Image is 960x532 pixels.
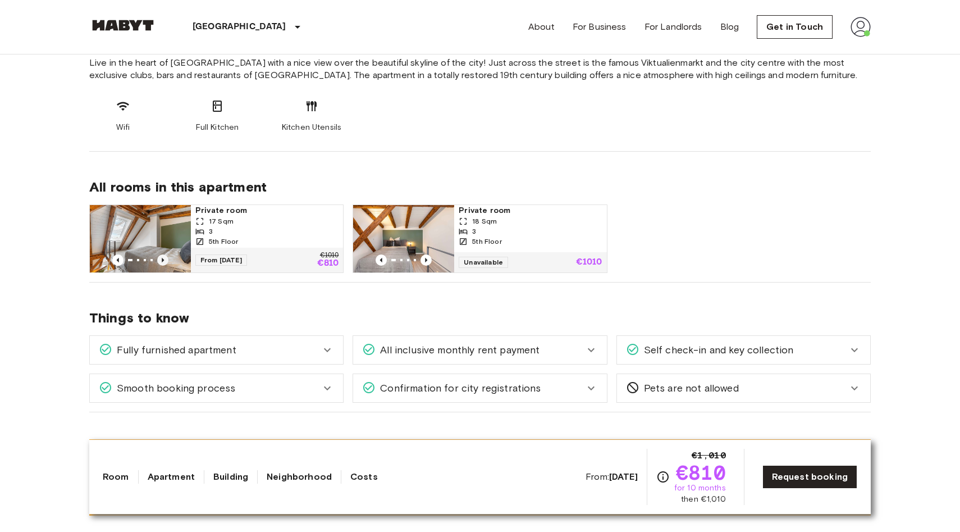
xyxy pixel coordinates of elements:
span: 18 Sqm [472,216,497,226]
button: Previous image [376,254,387,266]
span: Live in the heart of [GEOGRAPHIC_DATA] with a nice view over the beautiful skyline of the city! J... [89,57,871,81]
img: avatar [851,17,871,37]
div: Self check-in and key collection [617,336,870,364]
a: Marketing picture of unit DE-02-008-005-01HFPrevious imagePrevious imagePrivate room18 Sqm35th Fl... [353,204,607,273]
span: Self check-in and key collection [639,343,794,357]
p: €1010 [576,258,602,267]
span: 5th Floor [209,237,238,247]
span: From [DATE] [195,254,247,266]
span: Smooth booking process [112,381,235,395]
button: Previous image [157,254,168,266]
a: For Landlords [644,20,702,34]
p: €1010 [320,252,339,259]
div: Confirmation for city registrations [353,374,606,402]
div: Smooth booking process [90,374,343,402]
a: Request booking [762,465,857,489]
img: Habyt [89,20,157,31]
span: Unavailable [459,257,508,268]
span: Kitchen Utensils [282,122,341,133]
p: €810 [317,259,339,268]
div: Pets are not allowed [617,374,870,402]
a: Building [213,470,248,484]
span: Wifi [116,122,130,133]
span: 17 Sqm [209,216,234,226]
span: Private room [195,205,339,216]
span: €810 [676,462,726,483]
span: €1,010 [692,449,726,462]
button: Previous image [420,254,432,266]
img: Marketing picture of unit DE-02-008-005-03HF [90,205,191,272]
span: Pets are not allowed [639,381,739,395]
img: Marketing picture of unit DE-02-008-005-01HF [353,205,454,272]
span: for 10 months [674,483,726,494]
span: 5th Floor [472,237,501,247]
div: Fully furnished apartment [90,336,343,364]
a: Get in Touch [757,15,833,39]
a: Costs [350,470,378,484]
span: 3 [209,226,213,237]
span: All rooms in this apartment [89,179,871,195]
b: [DATE] [609,471,638,482]
a: Blog [720,20,739,34]
a: Marketing picture of unit DE-02-008-005-03HFPrevious imagePrevious imagePrivate room17 Sqm35th Fl... [89,204,344,273]
p: [GEOGRAPHIC_DATA] [193,20,286,34]
button: Previous image [112,254,124,266]
a: Neighborhood [267,470,332,484]
a: For Business [573,20,627,34]
span: All inclusive monthly rent payment [376,343,540,357]
a: Room [103,470,129,484]
span: Private room [459,205,602,216]
svg: Check cost overview for full price breakdown. Please note that discounts apply to new joiners onl... [656,470,670,484]
span: then €1,010 [681,494,726,505]
span: Fully furnished apartment [112,343,236,357]
span: Confirmation for city registrations [376,381,541,395]
div: All inclusive monthly rent payment [353,336,606,364]
a: Apartment [148,470,195,484]
span: 3 [472,226,476,237]
span: From: [586,471,638,483]
a: About [528,20,555,34]
span: Things to know [89,310,871,326]
span: Full Kitchen [196,122,239,133]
